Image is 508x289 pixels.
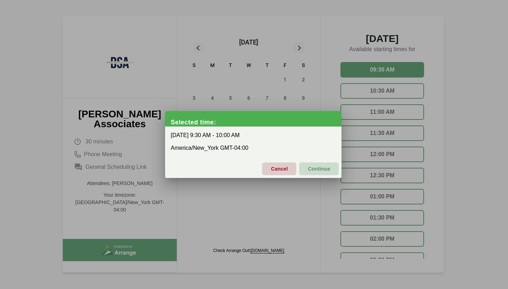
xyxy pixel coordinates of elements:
[271,161,288,176] span: Cancel
[308,161,330,176] span: Continue
[262,162,296,175] button: Cancel
[165,127,341,157] div: [DATE] 9:30 AM - 10:00 AM America/New_York GMT-04:00
[171,119,341,126] div: Selected time:
[299,162,339,175] button: Continue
